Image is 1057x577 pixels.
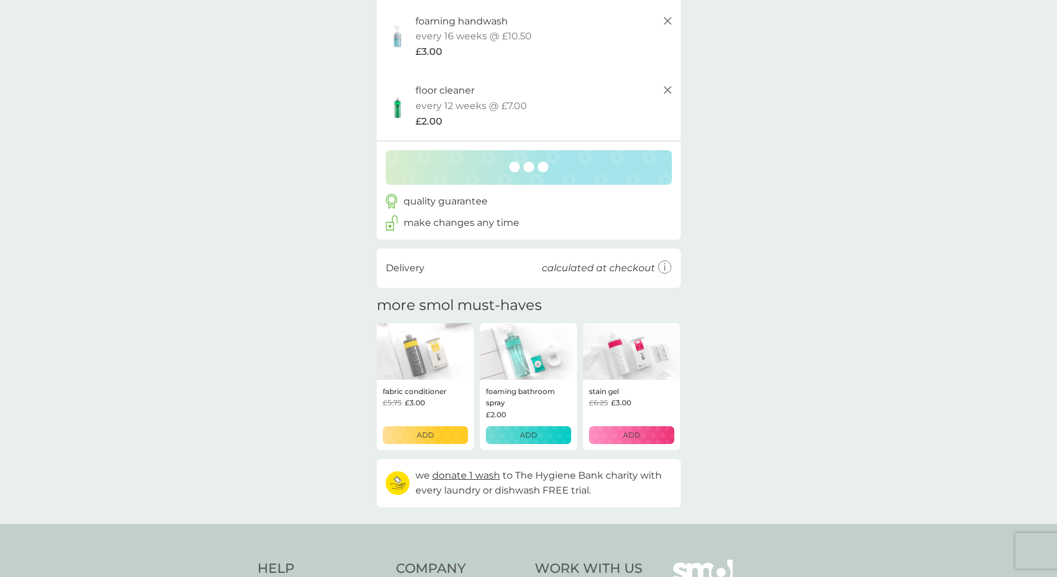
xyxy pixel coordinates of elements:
[405,397,425,408] span: £3.00
[383,426,468,443] button: ADD
[542,260,655,276] p: calculated at checkout
[417,429,434,440] p: ADD
[611,397,631,408] span: £3.00
[404,215,519,231] p: make changes any time
[486,426,571,443] button: ADD
[486,386,571,408] p: foaming bathroom spray
[383,386,447,397] p: fabric conditioner
[589,386,619,397] p: stain gel
[416,98,527,114] p: every 12 weeks @ £7.00
[416,468,672,498] p: we to The Hygiene Bank charity with every laundry or dishwash FREE trial.
[623,429,640,440] p: ADD
[520,429,537,440] p: ADD
[383,397,402,408] span: £5.75
[432,470,500,481] span: donate 1 wash
[416,44,442,60] span: £3.00
[486,409,506,420] span: £2.00
[416,114,442,129] span: £2.00
[386,260,424,276] p: Delivery
[416,83,475,98] p: floor cleaner
[404,194,488,209] p: quality guarantee
[589,397,608,408] span: £6.25
[416,14,508,29] p: foaming handwash
[377,297,542,314] h2: more smol must-haves
[416,29,532,44] p: every 16 weeks @ £10.50
[589,426,674,443] button: ADD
